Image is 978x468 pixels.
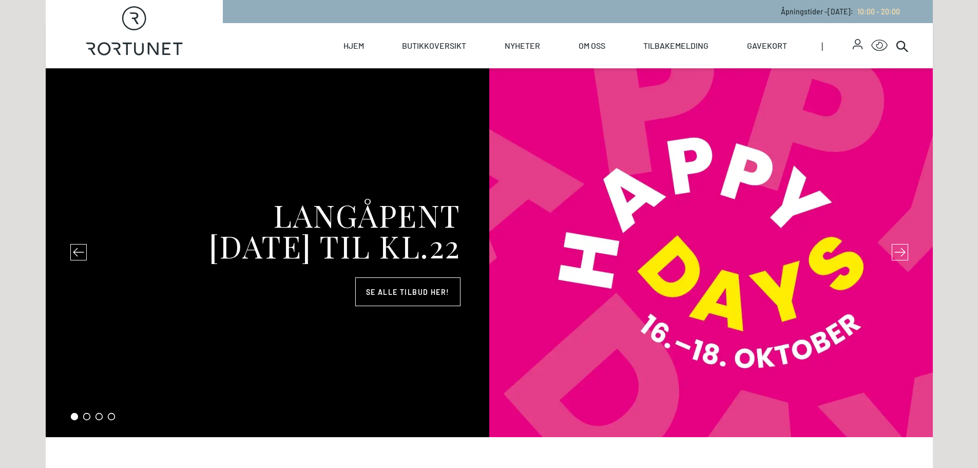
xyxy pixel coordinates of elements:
div: Langåpent [DATE] til kl.22 [185,199,461,261]
a: Nyheter [505,23,540,68]
a: Butikkoversikt [402,23,466,68]
span: 10:00 - 20:00 [857,7,900,16]
button: Open Accessibility Menu [871,38,888,54]
a: Tilbakemelding [643,23,708,68]
a: Om oss [579,23,605,68]
a: 10:00 - 20:00 [853,7,900,16]
a: Gavekort [747,23,787,68]
div: slide 1 of 4 [46,68,933,437]
span: | [821,23,853,68]
p: Åpningstider - [DATE] : [781,6,900,17]
a: Se alle tilbud her! [355,277,461,306]
section: carousel-slider [46,68,933,437]
a: Hjem [343,23,364,68]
